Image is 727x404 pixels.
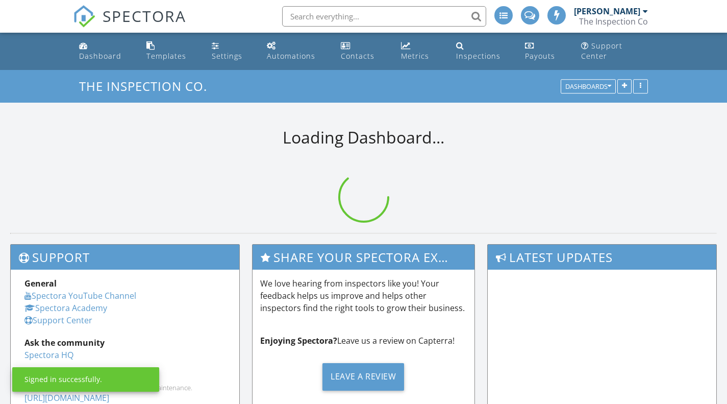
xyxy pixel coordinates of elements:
[282,6,486,27] input: Search everything...
[11,245,239,270] h3: Support
[452,37,513,66] a: Inspections
[24,337,225,349] div: Ask the community
[24,278,57,289] strong: General
[24,384,225,392] div: Check system performance and scheduled maintenance.
[337,37,389,66] a: Contacts
[73,5,95,28] img: The Best Home Inspection Software - Spectora
[79,78,216,94] a: The Inspection Co.
[565,83,611,90] div: Dashboards
[561,80,616,94] button: Dashboards
[521,37,569,66] a: Payouts
[456,51,500,61] div: Inspections
[574,6,640,16] div: [PERSON_NAME]
[260,277,467,314] p: We love hearing from inspectors like you! Your feedback helps us improve and helps other inspecto...
[341,51,374,61] div: Contacts
[208,37,255,66] a: Settings
[260,335,337,346] strong: Enjoying Spectora?
[24,374,102,385] div: Signed in successfully.
[579,16,648,27] div: The Inspection Co
[253,245,475,270] h3: Share Your Spectora Experience
[260,335,467,347] p: Leave us a review on Capterra!
[263,37,329,66] a: Automations (Advanced)
[24,392,109,403] a: [URL][DOMAIN_NAME]
[267,51,315,61] div: Automations
[146,51,186,61] div: Templates
[75,37,134,66] a: Dashboard
[212,51,242,61] div: Settings
[260,355,467,398] a: Leave a Review
[577,37,652,66] a: Support Center
[525,51,555,61] div: Payouts
[24,290,136,301] a: Spectora YouTube Channel
[24,349,73,361] a: Spectora HQ
[73,14,186,35] a: SPECTORA
[79,51,121,61] div: Dashboard
[488,245,716,270] h3: Latest Updates
[24,315,92,326] a: Support Center
[103,5,186,27] span: SPECTORA
[24,302,107,314] a: Spectora Academy
[397,37,443,66] a: Metrics
[581,41,622,61] div: Support Center
[322,363,404,391] div: Leave a Review
[401,51,429,61] div: Metrics
[142,37,199,66] a: Templates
